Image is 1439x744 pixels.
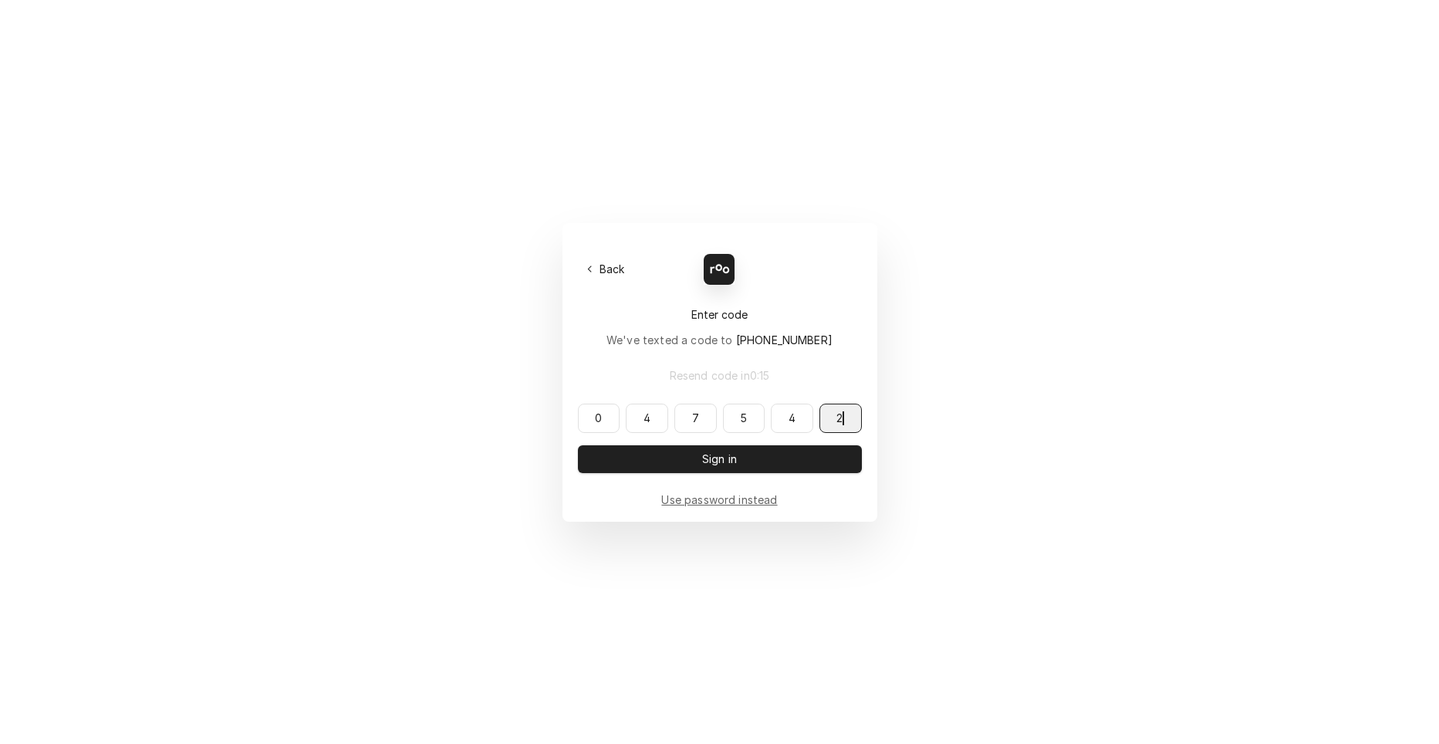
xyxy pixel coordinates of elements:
button: Resend code in0:15 [578,362,862,390]
a: Go to Email and password form [661,492,777,508]
span: Sign in [699,451,740,467]
div: We've texted a code [606,332,833,348]
button: Sign in [578,445,862,473]
span: [PHONE_NUMBER] [736,333,833,347]
span: Resend code in 0 : 15 [667,367,773,384]
span: Back [596,261,628,277]
div: Enter code [578,306,862,323]
button: Back [578,259,634,280]
span: to [721,333,833,347]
